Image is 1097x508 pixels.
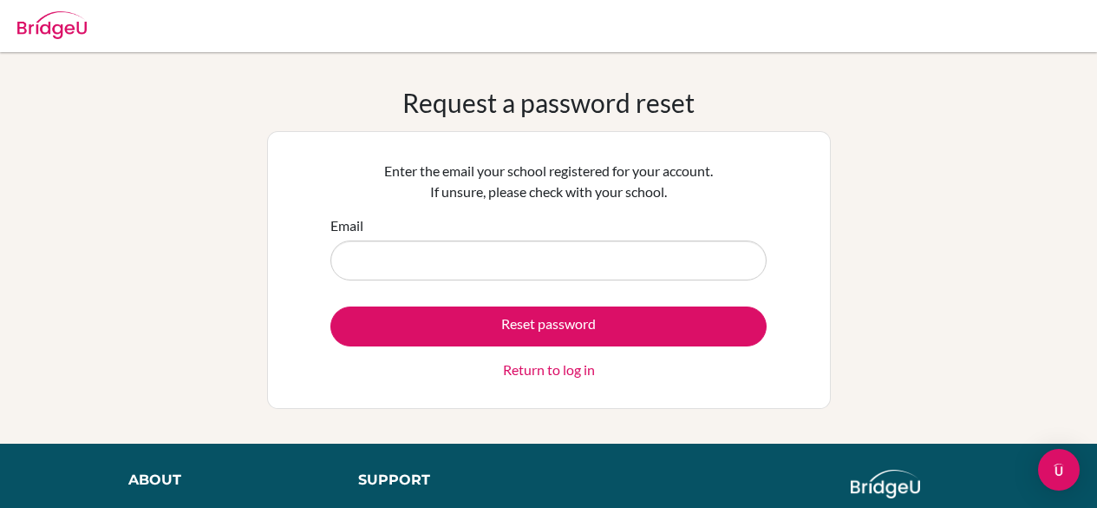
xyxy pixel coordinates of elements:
img: Bridge-U [17,11,87,39]
div: Open Intercom Messenger [1038,449,1080,491]
div: About [128,470,319,491]
img: logo_white@2x-f4f0deed5e89b7ecb1c2cc34c3e3d731f90f0f143d5ea2071677605dd97b5244.png [851,470,921,498]
a: Return to log in [503,360,595,380]
button: Reset password [330,307,767,346]
p: Enter the email your school registered for your account. If unsure, please check with your school. [330,161,767,202]
div: Support [358,470,532,491]
label: Email [330,215,363,236]
h1: Request a password reset [402,87,695,118]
